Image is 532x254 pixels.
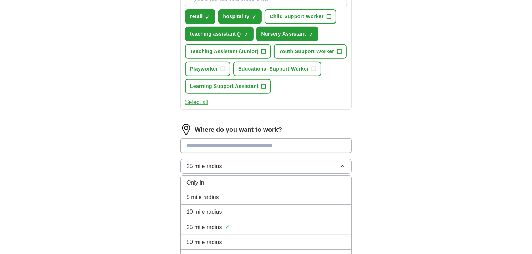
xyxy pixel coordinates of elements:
[223,13,250,20] span: hospitality
[270,13,323,20] span: Child Support Worker
[309,32,313,37] span: ✓
[225,222,230,232] span: ✓
[185,79,271,94] button: Learning Support Assistant
[190,30,241,38] span: teaching assistant ()
[186,223,222,232] span: 25 mile radius
[218,9,262,24] button: hospitality✓
[261,30,306,38] span: Nursery Assistant
[180,159,352,174] button: 25 mile radius
[244,32,248,37] span: ✓
[256,27,318,41] button: Nursery Assistant✓
[180,124,192,135] img: location.png
[206,14,210,20] span: ✓
[190,48,259,55] span: Teaching Assistant (Junior)
[233,62,321,76] button: Educational Support Worker
[238,65,309,73] span: Educational Support Worker
[274,44,347,59] button: Youth Support Worker
[186,162,222,171] span: 25 mile radius
[279,48,334,55] span: Youth Support Worker
[185,27,254,41] button: teaching assistant ()✓
[190,83,259,90] span: Learning Support Assistant
[252,14,256,20] span: ✓
[185,62,230,76] button: Playworker
[195,125,282,135] label: Where do you want to work?
[186,178,204,187] span: Only in
[186,238,222,247] span: 50 mile radius
[185,44,271,59] button: Teaching Assistant (Junior)
[185,9,215,24] button: retail✓
[265,9,336,24] button: Child Support Worker
[186,208,222,216] span: 10 mile radius
[185,98,208,107] button: Select all
[190,65,218,73] span: Playworker
[190,13,203,20] span: retail
[186,193,219,202] span: 5 mile radius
